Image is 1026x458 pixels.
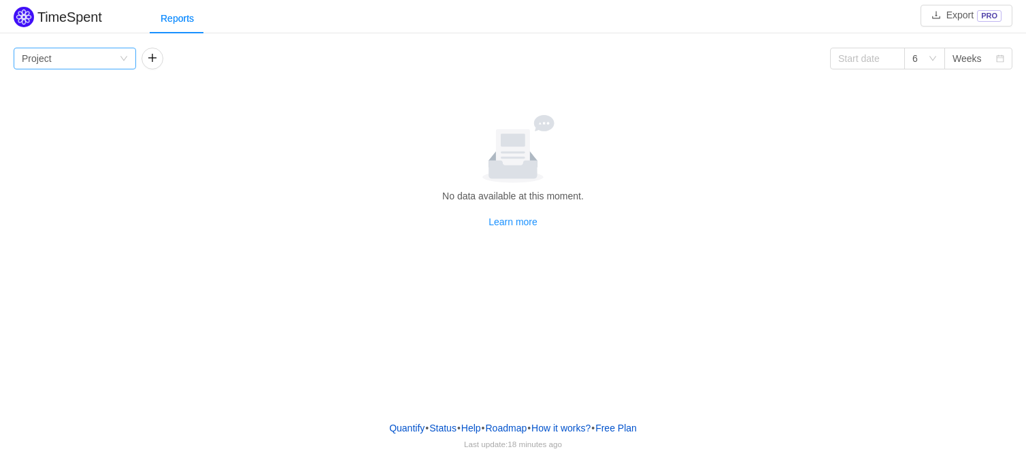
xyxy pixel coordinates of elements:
[37,10,102,24] h2: TimeSpent
[461,418,482,438] a: Help
[425,423,429,434] span: •
[388,418,425,438] a: Quantify
[485,418,528,438] a: Roadmap
[531,418,591,438] button: How it works?
[457,423,461,434] span: •
[482,423,485,434] span: •
[14,7,34,27] img: Quantify logo
[953,48,982,69] div: Weeks
[912,48,918,69] div: 6
[464,440,562,448] span: Last update:
[527,423,531,434] span: •
[489,216,537,227] a: Learn more
[142,48,163,69] button: icon: plus
[150,3,205,34] div: Reports
[442,191,584,201] span: No data available at this moment.
[22,48,52,69] div: Project
[508,440,562,448] span: 18 minutes ago
[595,418,638,438] button: Free Plan
[996,54,1004,64] i: icon: calendar
[120,54,128,64] i: icon: down
[429,418,457,438] a: Status
[830,48,905,69] input: Start date
[921,5,1012,27] button: icon: downloadExportPRO
[591,423,595,434] span: •
[929,54,937,64] i: icon: down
